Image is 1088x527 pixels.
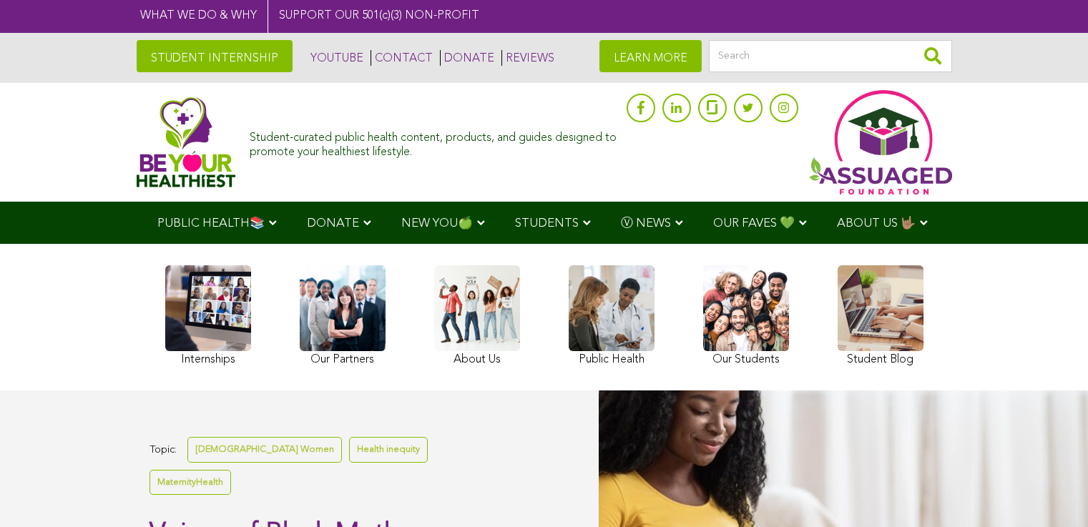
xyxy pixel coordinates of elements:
span: OUR FAVES 💚 [713,217,795,230]
a: REVIEWS [501,50,554,66]
span: DONATE [307,217,359,230]
div: Student-curated public health content, products, and guides designed to promote your healthiest l... [250,124,619,159]
a: CONTACT [371,50,433,66]
a: [DEMOGRAPHIC_DATA] Women [187,437,342,462]
a: YOUTUBE [307,50,363,66]
span: PUBLIC HEALTH📚 [157,217,265,230]
img: Assuaged App [809,90,952,194]
span: Ⓥ NEWS [621,217,671,230]
iframe: Chat Widget [1016,458,1088,527]
span: STUDENTS [515,217,579,230]
span: Topic: [150,440,177,460]
span: ABOUT US 🤟🏽 [837,217,916,230]
span: NEW YOU🍏 [401,217,473,230]
a: Health inequity [349,437,428,462]
a: LEARN MORE [599,40,702,72]
img: glassdoor [707,100,717,114]
input: Search [709,40,952,72]
a: STUDENT INTERNSHIP [137,40,293,72]
img: Assuaged [137,97,236,187]
div: Navigation Menu [137,202,952,244]
a: DONATE [440,50,494,66]
a: MaternityHealth [150,470,231,495]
